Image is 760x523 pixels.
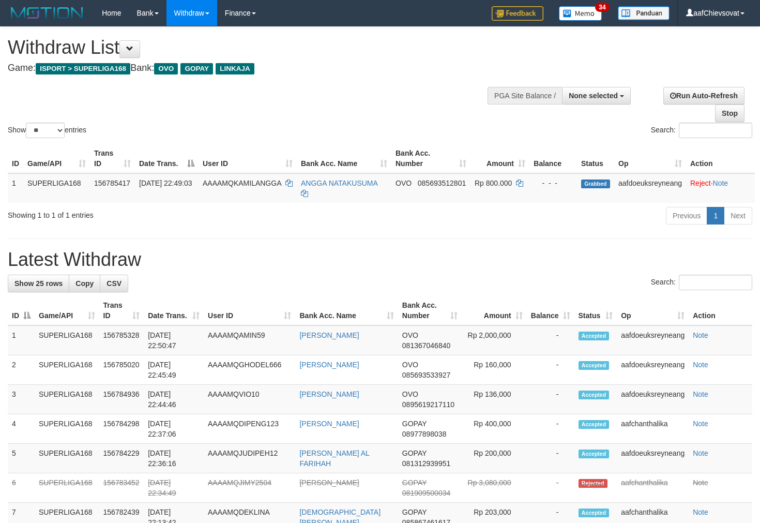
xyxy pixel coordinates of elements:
[35,444,99,473] td: SUPERLIGA168
[527,355,574,385] td: -
[402,479,427,487] span: GOPAY
[579,450,610,458] span: Accepted
[99,385,144,414] td: 156784936
[693,420,708,428] a: Note
[35,473,99,503] td: SUPERLIGA168
[99,444,144,473] td: 156784229
[35,325,99,355] td: SUPERLIGA168
[492,6,543,21] img: Feedback.jpg
[663,87,744,104] a: Run Auto-Refresh
[462,385,527,414] td: Rp 136,000
[418,179,466,187] span: Copy 085693512801 to clipboard
[144,296,204,325] th: Date Trans.: activate to sort column ascending
[689,296,752,325] th: Action
[651,123,752,138] label: Search:
[402,371,450,379] span: Copy 085693533927 to clipboard
[398,296,462,325] th: Bank Acc. Number: activate to sort column ascending
[391,144,470,173] th: Bank Acc. Number: activate to sort column ascending
[36,63,130,74] span: ISPORT > SUPERLIGA168
[562,87,631,104] button: None selected
[527,296,574,325] th: Balance: activate to sort column ascending
[99,325,144,355] td: 156785328
[715,104,744,122] a: Stop
[617,355,689,385] td: aafdoeuksreyneang
[8,249,752,270] h1: Latest Withdraw
[693,479,708,487] a: Note
[402,420,427,428] span: GOPAY
[527,444,574,473] td: -
[617,414,689,444] td: aafchanthalika
[69,275,100,292] a: Copy
[402,361,418,369] span: OVO
[614,144,686,173] th: Op: activate to sort column ascending
[579,332,610,340] span: Accepted
[579,509,610,517] span: Accepted
[8,173,23,203] td: 1
[574,296,617,325] th: Status: activate to sort column ascending
[617,385,689,414] td: aafdoeuksreyneang
[617,473,689,503] td: aafchanthalika
[396,179,412,187] span: OVO
[651,275,752,290] label: Search:
[35,355,99,385] td: SUPERLIGA168
[579,479,607,488] span: Rejected
[204,414,295,444] td: AAAAMQDIPENG123
[99,414,144,444] td: 156784298
[144,355,204,385] td: [DATE] 22:45:49
[299,479,359,487] a: [PERSON_NAME]
[204,296,295,325] th: User ID: activate to sort column ascending
[14,279,63,288] span: Show 25 rows
[139,179,192,187] span: [DATE] 22:49:03
[693,331,708,339] a: Note
[204,355,295,385] td: AAAAMQGHODEL666
[686,144,755,173] th: Action
[527,385,574,414] td: -
[144,414,204,444] td: [DATE] 22:37:06
[569,92,618,100] span: None selected
[8,473,35,503] td: 6
[693,508,708,516] a: Note
[579,420,610,429] span: Accepted
[8,414,35,444] td: 4
[707,207,724,225] a: 1
[8,123,86,138] label: Show entries
[462,296,527,325] th: Amount: activate to sort column ascending
[204,444,295,473] td: AAAAMQJUDIPEH12
[75,279,94,288] span: Copy
[402,400,454,409] span: Copy 0895619217110 to clipboard
[724,207,752,225] a: Next
[462,355,527,385] td: Rp 160,000
[527,473,574,503] td: -
[559,6,602,21] img: Button%20Memo.svg
[8,63,496,73] h4: Game: Bank:
[100,275,128,292] a: CSV
[617,325,689,355] td: aafdoeuksreyneang
[8,325,35,355] td: 1
[8,444,35,473] td: 5
[154,63,178,74] span: OVO
[301,179,377,187] a: ANGGA NATAKUSUMA
[577,144,614,173] th: Status
[99,355,144,385] td: 156785020
[299,331,359,339] a: [PERSON_NAME]
[693,390,708,398] a: Note
[402,489,450,497] span: Copy 081909500034 to clipboard
[8,355,35,385] td: 2
[8,206,309,220] div: Showing 1 to 1 of 1 entries
[144,325,204,355] td: [DATE] 22:50:47
[8,296,35,325] th: ID: activate to sort column descending
[297,144,391,173] th: Bank Acc. Name: activate to sort column ascending
[99,296,144,325] th: Trans ID: activate to sort column ascending
[199,144,297,173] th: User ID: activate to sort column ascending
[8,385,35,414] td: 3
[579,391,610,399] span: Accepted
[99,473,144,503] td: 156783452
[462,473,527,503] td: Rp 3,080,000
[686,173,755,203] td: ·
[90,144,135,173] th: Trans ID: activate to sort column ascending
[144,473,204,503] td: [DATE] 22:34:49
[527,414,574,444] td: -
[529,144,577,173] th: Balance
[35,385,99,414] td: SUPERLIGA168
[595,3,609,12] span: 34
